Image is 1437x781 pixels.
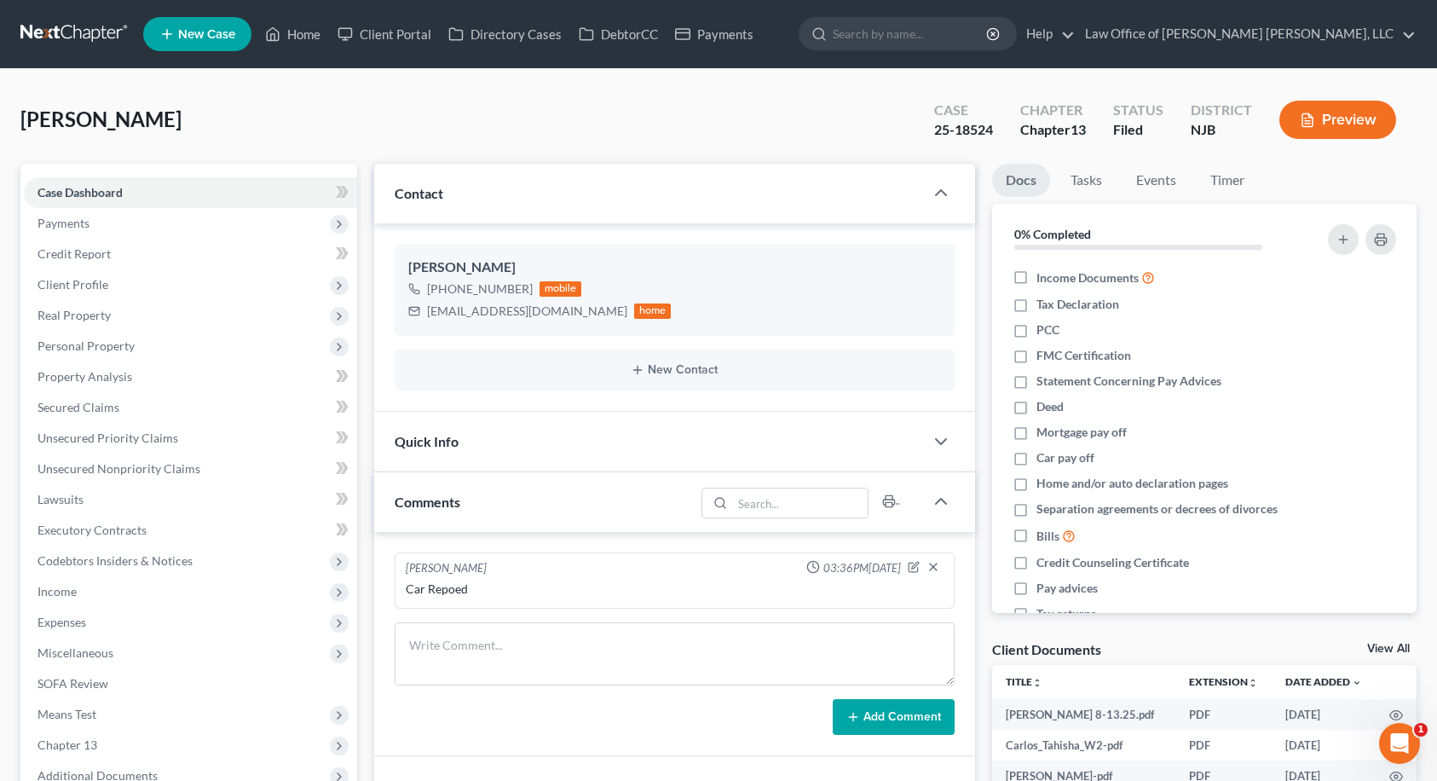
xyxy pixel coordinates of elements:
a: Events [1122,164,1190,197]
span: Expenses [38,615,86,629]
iframe: Intercom live chat [1379,723,1420,764]
span: [PERSON_NAME] [20,107,182,131]
span: Executory Contracts [38,523,147,537]
button: New Contact [408,363,941,377]
span: 03:36PM[DATE] [823,560,901,576]
span: Mortgage pay off [1036,424,1127,441]
span: Separation agreements or decrees of divorces [1036,500,1278,518]
td: [DATE] [1272,730,1376,761]
span: Codebtors Insiders & Notices [38,553,193,568]
a: Executory Contracts [24,515,357,546]
span: Miscellaneous [38,645,113,660]
span: Comments [395,494,460,510]
span: Real Property [38,308,111,322]
a: Docs [992,164,1050,197]
span: Credit Report [38,246,111,261]
span: Income Documents [1036,269,1139,286]
div: [EMAIL_ADDRESS][DOMAIN_NAME] [427,303,627,320]
a: Case Dashboard [24,177,357,208]
div: Client Documents [992,640,1101,658]
span: 13 [1071,121,1086,137]
span: Credit Counseling Certificate [1036,554,1189,571]
span: Payments [38,216,89,230]
input: Search by name... [833,18,989,49]
span: Quick Info [395,433,459,449]
span: Lawsuits [38,492,84,506]
span: FMC Certification [1036,347,1131,364]
div: Chapter [1020,101,1086,120]
a: DebtorCC [570,19,667,49]
span: Case Dashboard [38,185,123,200]
div: mobile [540,281,582,297]
a: Extensionunfold_more [1189,675,1258,688]
a: Property Analysis [24,362,357,392]
div: [PERSON_NAME] [406,560,487,577]
span: Home and/or auto declaration pages [1036,475,1228,492]
a: Titleunfold_more [1006,675,1042,688]
a: Secured Claims [24,392,357,423]
td: [DATE] [1272,699,1376,730]
span: Statement Concerning Pay Advices [1036,373,1221,390]
div: 25-18524 [934,120,993,140]
a: View All [1367,643,1410,655]
span: Means Test [38,707,96,721]
span: Secured Claims [38,400,119,414]
td: PDF [1175,730,1272,761]
a: Help [1018,19,1075,49]
div: Filed [1113,120,1163,140]
a: Credit Report [24,239,357,269]
td: [PERSON_NAME] 8-13.25.pdf [992,699,1175,730]
span: Unsecured Nonpriority Claims [38,461,200,476]
span: Tax Declaration [1036,296,1119,313]
div: Case [934,101,993,120]
span: Deed [1036,398,1064,415]
div: Status [1113,101,1163,120]
a: Lawsuits [24,484,357,515]
td: PDF [1175,699,1272,730]
span: Bills [1036,528,1059,545]
div: District [1191,101,1252,120]
span: Income [38,584,77,599]
a: Payments [667,19,762,49]
a: Client Portal [329,19,440,49]
div: home [634,304,672,319]
a: Home [257,19,329,49]
span: Chapter 13 [38,738,97,752]
div: NJB [1191,120,1252,140]
a: Unsecured Priority Claims [24,423,357,454]
div: [PERSON_NAME] [408,257,941,278]
input: Search... [732,489,868,518]
span: 1 [1414,723,1428,737]
a: SOFA Review [24,668,357,699]
a: Date Added expand_more [1285,675,1362,688]
span: Car pay off [1036,449,1094,466]
a: Timer [1197,164,1258,197]
div: Car Repoed [406,581,944,598]
button: Preview [1279,101,1396,139]
td: Carlos_Tahisha_W2-pdf [992,730,1175,761]
button: Add Comment [833,699,955,735]
a: Law Office of [PERSON_NAME] [PERSON_NAME], LLC [1076,19,1416,49]
i: unfold_more [1032,678,1042,688]
strong: 0% Completed [1014,227,1091,241]
i: expand_more [1352,678,1362,688]
span: Property Analysis [38,369,132,384]
span: Personal Property [38,338,135,353]
span: Unsecured Priority Claims [38,431,178,445]
a: Directory Cases [440,19,570,49]
div: Chapter [1020,120,1086,140]
span: New Case [178,28,235,41]
span: Tax returns [1036,605,1096,622]
div: [PHONE_NUMBER] [427,281,533,298]
a: Tasks [1057,164,1116,197]
span: Contact [395,185,443,201]
span: Client Profile [38,277,108,292]
span: PCC [1036,321,1059,338]
span: Pay advices [1036,580,1098,597]
a: Unsecured Nonpriority Claims [24,454,357,484]
span: SOFA Review [38,676,108,691]
i: unfold_more [1248,678,1258,688]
